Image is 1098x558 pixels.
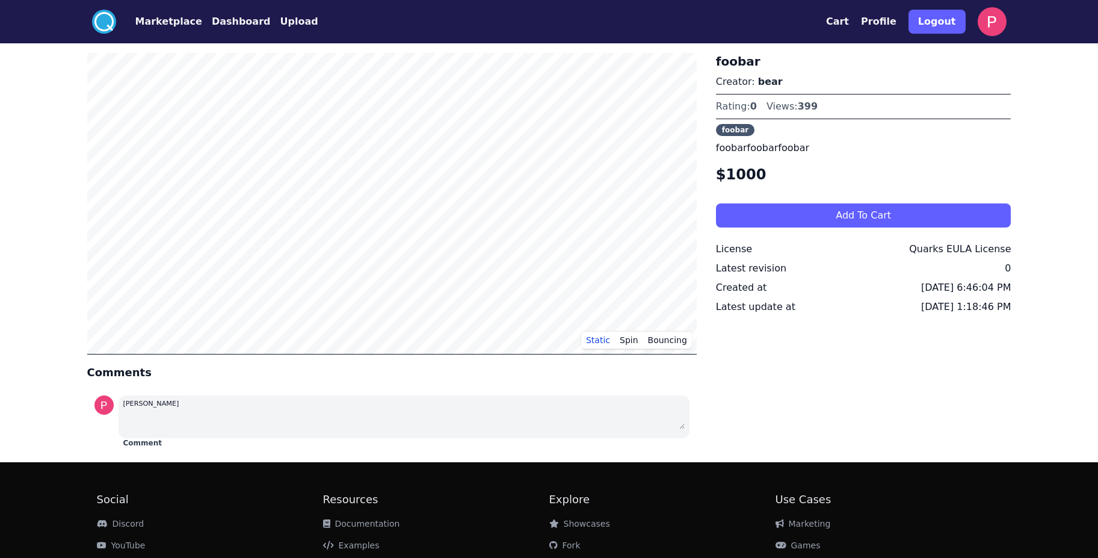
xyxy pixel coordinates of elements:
[798,101,818,112] span: 399
[766,99,818,114] div: Views:
[716,124,754,136] span: foobar
[909,242,1011,256] div: Quarks EULA License
[978,7,1007,36] img: profile
[323,541,380,550] a: Examples
[716,242,752,256] div: License
[776,519,831,529] a: Marketing
[750,101,757,112] span: 0
[921,281,1011,295] div: [DATE] 6:46:04 PM
[123,438,162,448] button: Comment
[908,10,966,34] button: Logout
[716,261,786,276] div: Latest revision
[716,300,795,314] div: Latest update at
[202,14,271,29] a: Dashboard
[643,331,692,349] button: Bouncing
[116,14,202,29] a: Marketplace
[1005,261,1011,276] div: 0
[97,541,146,550] a: YouTube
[776,541,821,550] a: Games
[212,14,271,29] button: Dashboard
[549,541,581,550] a: Fork
[861,14,896,29] button: Profile
[87,364,697,381] h4: Comments
[135,14,202,29] button: Marketplace
[758,76,783,87] a: bear
[581,331,615,349] button: Static
[615,331,643,349] button: Spin
[97,519,144,529] a: Discord
[908,5,966,39] a: Logout
[716,99,757,114] div: Rating:
[716,53,1011,70] h3: foobar
[549,519,610,529] a: Showcases
[716,75,1011,89] p: Creator:
[826,14,849,29] button: Cart
[97,491,323,508] h2: Social
[716,141,1011,155] p: foobarfoobarfoobar
[716,165,1011,184] h4: $1000
[921,300,1011,314] div: [DATE] 1:18:46 PM
[280,14,318,29] button: Upload
[776,491,1002,508] h2: Use Cases
[94,395,114,415] img: profile
[549,491,776,508] h2: Explore
[323,491,549,508] h2: Resources
[323,519,400,529] a: Documentation
[123,400,179,408] small: [PERSON_NAME]
[716,281,766,295] div: Created at
[270,14,318,29] a: Upload
[716,203,1011,228] button: Add To Cart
